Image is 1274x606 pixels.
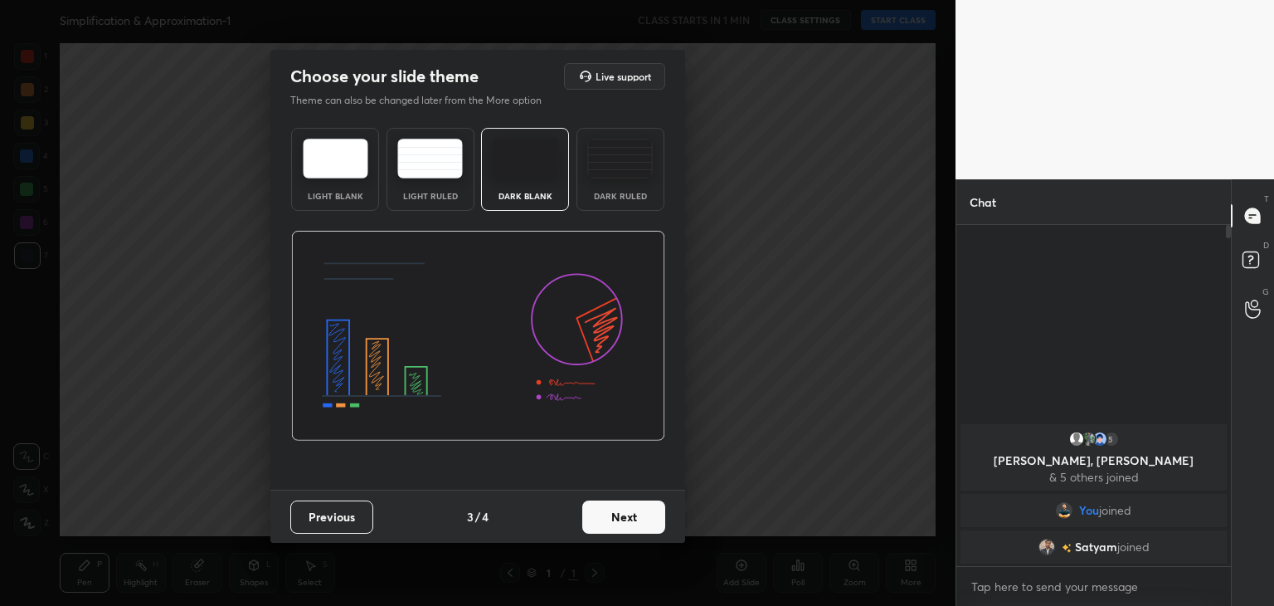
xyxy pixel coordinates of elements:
div: Light Blank [302,192,368,200]
h2: Choose your slide theme [290,66,479,87]
img: 97272238_3B0BF271-1261-4F2E-8F7D-4E107C0EFBF8.png [1092,431,1108,447]
span: joined [1099,504,1131,517]
div: grid [956,421,1231,567]
p: D [1263,239,1269,252]
span: You [1079,504,1099,517]
img: lightTheme.e5ed3b09.svg [303,139,368,178]
button: Previous [290,501,373,534]
span: joined [1117,540,1150,554]
div: 5 [1103,431,1120,447]
p: Theme can also be changed later from the More option [290,93,559,108]
p: G [1262,286,1269,298]
h5: Live support [596,71,651,81]
h4: / [475,508,480,525]
img: default.png [1068,431,1085,447]
div: Light Ruled [397,192,464,200]
img: bbc77f474b0a4567b1db3b18c594eddd.jpg [1038,539,1055,555]
img: darkTheme.f0cc69e5.svg [493,139,558,178]
p: Chat [956,180,1009,224]
img: 3 [1080,431,1097,447]
span: Satyam [1075,540,1117,554]
p: & 5 others joined [970,471,1217,484]
button: Next [582,501,665,534]
img: darkThemeBanner.d06ce4a2.svg [291,231,665,442]
img: lightRuledTheme.5fabf969.svg [397,139,463,178]
h4: 3 [467,508,474,525]
div: Dark Ruled [587,192,654,200]
div: Dark Blank [492,192,558,200]
h4: 4 [482,508,489,525]
img: d84243986e354267bcc07dcb7018cb26.file [1056,502,1072,519]
img: darkRuledTheme.de295e13.svg [587,139,653,178]
img: no-rating-badge.077c3623.svg [1062,544,1072,553]
p: T [1264,193,1269,205]
p: [PERSON_NAME], [PERSON_NAME] [970,454,1217,467]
